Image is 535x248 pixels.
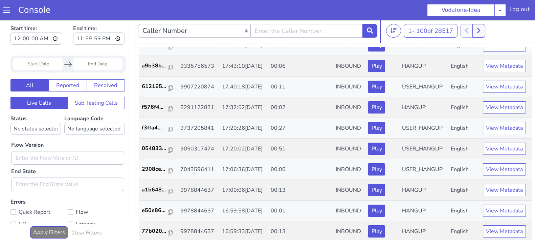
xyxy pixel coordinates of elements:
[268,141,333,161] td: 00:00
[142,208,175,216] a: 77b020...
[142,208,168,216] p: 77b020...
[142,84,168,92] p: f576f4...
[333,99,365,120] td: INBOUND
[448,37,480,58] td: English
[250,5,363,19] input: Enter the Caller Number
[142,188,175,196] a: e50e86...
[448,120,480,141] td: English
[13,40,63,51] input: Start Date
[333,37,365,58] td: INBOUND
[416,8,453,16] span: 100 of 28517
[483,186,526,198] button: View Metadata
[483,165,526,178] button: View Metadata
[142,188,168,196] p: e50e86...
[142,84,175,92] a: f576f4...
[73,40,122,51] input: End Date
[399,120,448,141] td: USER_HANGUP
[219,161,268,182] td: 17:00:06[DATE]
[142,105,175,113] a: f3ffa4...
[142,105,168,113] p: f3ffa4...
[268,99,333,120] td: 00:27
[68,189,125,198] label: Flow
[368,103,385,116] button: Play
[10,96,61,116] label: Status
[10,104,61,116] select: Status
[268,161,333,182] td: 00:13
[399,37,448,58] td: HANGUP
[219,37,268,58] td: 17:43:10[DATE]
[268,37,333,58] td: 00:06
[483,103,526,116] button: View Metadata
[427,4,495,16] button: Vodafone-Idea
[399,182,448,203] td: HANGUP
[268,120,333,141] td: 00:51
[399,161,448,182] td: HANGUP
[219,99,268,120] td: 17:20:26[DATE]
[142,167,168,175] p: a1b648...
[10,61,49,73] button: All
[142,43,168,51] p: a9b38b...
[10,201,68,210] label: UX
[368,124,385,136] button: Play
[87,61,125,73] button: Resolved
[10,14,62,26] input: Start time:
[368,145,385,157] button: Play
[483,145,526,157] button: View Metadata
[142,43,175,51] a: a9b38b...
[333,141,365,161] td: INBOUND
[11,132,124,146] input: Enter the Flow Version ID
[11,159,124,172] input: Enter the End State Value
[142,167,175,175] a: a1b648...
[368,62,385,74] button: Play
[268,203,333,223] td: 00:13
[368,165,385,178] button: Play
[11,122,44,130] label: Flow Version
[448,79,480,99] td: English
[11,149,36,157] label: End State
[142,126,168,134] p: 054833...
[178,37,219,58] td: 9335756573
[219,203,268,223] td: 16:59:33[DATE]
[448,182,480,203] td: English
[483,41,526,54] button: View Metadata
[483,62,526,74] button: View Metadata
[68,78,125,90] button: Sub Testing Calls
[219,58,268,79] td: 17:40:18[DATE]
[399,79,448,99] td: HANGUP
[404,5,458,19] button: 1- 100of 28517
[483,83,526,95] button: View Metadata
[399,58,448,79] td: USER_HANGUP
[68,201,125,210] label: Latency
[399,203,448,223] td: HANGUP
[178,99,219,120] td: 9737205841
[73,14,125,26] input: End time:
[399,141,448,161] td: USER_HANGUP
[178,120,219,141] td: 9050317474
[509,5,530,16] div: Log out
[178,58,219,79] td: 9907220874
[368,41,385,54] button: Play
[73,4,125,28] label: End time:
[333,79,365,99] td: INBOUND
[142,64,175,72] a: 612165...
[448,161,480,182] td: English
[10,4,62,28] label: Start time:
[142,126,175,134] a: 054833...
[142,64,168,72] p: 612165...
[448,58,480,79] td: English
[368,83,385,95] button: Play
[333,203,365,223] td: INBOUND
[71,211,102,218] h6: Clear Filters
[333,161,365,182] td: INBOUND
[399,99,448,120] td: USER_HANGUP
[219,141,268,161] td: 17:06:36[DATE]
[448,99,480,120] td: English
[268,79,333,99] td: 00:02
[178,182,219,203] td: 9978844637
[483,207,526,219] button: View Metadata
[178,79,219,99] td: 8291122831
[448,141,480,161] td: English
[268,182,333,203] td: 00:01
[142,146,168,154] p: 2908ce...
[64,96,125,116] label: Language Code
